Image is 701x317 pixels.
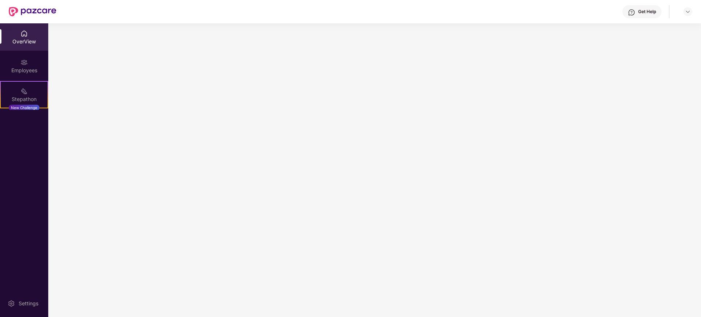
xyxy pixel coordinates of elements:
[9,105,39,111] div: New Challenge
[628,9,635,16] img: svg+xml;base64,PHN2ZyBpZD0iSGVscC0zMngzMiIgeG1sbnM9Imh0dHA6Ly93d3cudzMub3JnLzIwMDAvc3ZnIiB3aWR0aD...
[8,300,15,307] img: svg+xml;base64,PHN2ZyBpZD0iU2V0dGluZy0yMHgyMCIgeG1sbnM9Imh0dHA6Ly93d3cudzMub3JnLzIwMDAvc3ZnIiB3aW...
[9,7,56,16] img: New Pazcare Logo
[20,30,28,37] img: svg+xml;base64,PHN2ZyBpZD0iSG9tZSIgeG1sbnM9Imh0dHA6Ly93d3cudzMub3JnLzIwMDAvc3ZnIiB3aWR0aD0iMjAiIG...
[638,9,656,15] div: Get Help
[20,59,28,66] img: svg+xml;base64,PHN2ZyBpZD0iRW1wbG95ZWVzIiB4bWxucz0iaHR0cDovL3d3dy53My5vcmcvMjAwMC9zdmciIHdpZHRoPS...
[16,300,41,307] div: Settings
[20,88,28,95] img: svg+xml;base64,PHN2ZyB4bWxucz0iaHR0cDovL3d3dy53My5vcmcvMjAwMC9zdmciIHdpZHRoPSIyMSIgaGVpZ2h0PSIyMC...
[1,96,48,103] div: Stepathon
[685,9,691,15] img: svg+xml;base64,PHN2ZyBpZD0iRHJvcGRvd24tMzJ4MzIiIHhtbG5zPSJodHRwOi8vd3d3LnczLm9yZy8yMDAwL3N2ZyIgd2...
